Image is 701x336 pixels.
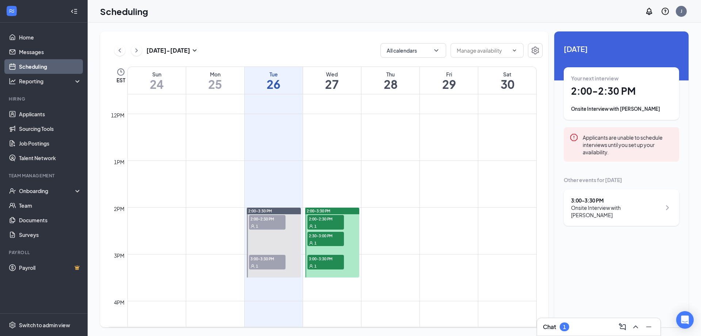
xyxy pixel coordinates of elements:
[631,322,640,331] svg: ChevronUp
[19,187,75,195] div: Onboarding
[249,215,286,222] span: 2:00-2:30 PM
[303,67,361,94] a: August 27, 2025
[361,71,420,78] div: Thu
[256,224,258,229] span: 1
[571,197,661,204] div: 3:00 - 3:30 PM
[9,187,16,195] svg: UserCheck
[19,107,81,121] a: Applicants
[528,43,543,58] button: Settings
[478,78,536,90] h1: 30
[478,71,536,78] div: Sat
[303,71,361,78] div: Wed
[112,205,126,213] div: 2pm
[128,71,186,78] div: Sun
[112,298,126,306] div: 4pm
[116,68,125,76] svg: Clock
[307,215,344,222] span: 2:00-2:30 PM
[19,227,81,242] a: Surveys
[186,67,244,94] a: August 25, 2025
[9,173,80,179] div: Team Management
[420,71,478,78] div: Fri
[19,198,81,213] a: Team
[676,311,694,329] div: Open Intercom Messenger
[116,76,125,84] span: EST
[110,111,126,119] div: 12pm
[245,78,303,90] h1: 26
[256,264,258,269] span: 1
[420,67,478,94] a: August 29, 2025
[250,224,255,229] svg: User
[245,67,303,94] a: August 26, 2025
[19,59,81,74] a: Scheduling
[478,67,536,94] a: August 30, 2025
[250,264,255,268] svg: User
[433,47,440,54] svg: ChevronDown
[681,8,682,14] div: J
[570,133,578,142] svg: Error
[645,7,654,16] svg: Notifications
[19,45,81,59] a: Messages
[564,43,679,54] span: [DATE]
[128,67,186,94] a: August 24, 2025
[361,78,420,90] h1: 28
[245,71,303,78] div: Tue
[9,249,80,256] div: Payroll
[19,136,81,151] a: Job Postings
[19,321,70,329] div: Switch to admin view
[112,252,126,260] div: 3pm
[249,255,286,262] span: 3:00-3:30 PM
[630,321,641,333] button: ChevronUp
[9,321,16,329] svg: Settings
[661,7,670,16] svg: QuestionInfo
[9,96,80,102] div: Hiring
[112,158,126,166] div: 1pm
[100,5,148,18] h1: Scheduling
[307,208,330,214] span: 2:00-3:30 PM
[131,45,142,56] button: ChevronRight
[571,105,672,113] div: Onsite Interview with [PERSON_NAME]
[133,46,140,55] svg: ChevronRight
[19,121,81,136] a: Sourcing Tools
[307,255,344,262] span: 3:00-3:30 PM
[380,43,446,58] button: All calendarsChevronDown
[420,78,478,90] h1: 29
[19,30,81,45] a: Home
[314,241,317,246] span: 1
[309,264,313,268] svg: User
[186,78,244,90] h1: 25
[309,224,313,229] svg: User
[128,78,186,90] h1: 24
[190,46,199,55] svg: SmallChevronDown
[643,321,655,333] button: Minimize
[617,321,628,333] button: ComposeMessage
[307,232,344,239] span: 2:30-3:00 PM
[644,322,653,331] svg: Minimize
[543,323,556,331] h3: Chat
[9,78,16,85] svg: Analysis
[309,241,313,245] svg: User
[314,264,317,269] span: 1
[303,78,361,90] h1: 27
[19,78,82,85] div: Reporting
[19,213,81,227] a: Documents
[563,324,566,330] div: 1
[531,46,540,55] svg: Settings
[19,260,81,275] a: PayrollCrown
[663,203,672,212] svg: ChevronRight
[248,208,272,214] span: 2:00-3:30 PM
[116,46,123,55] svg: ChevronLeft
[114,45,125,56] button: ChevronLeft
[70,8,78,15] svg: Collapse
[314,224,317,229] span: 1
[512,48,517,53] svg: ChevronDown
[146,46,190,54] h3: [DATE] - [DATE]
[457,46,509,54] input: Manage availability
[19,151,81,165] a: Talent Network
[564,176,679,184] div: Other events for [DATE]
[361,67,420,94] a: August 28, 2025
[8,7,15,15] svg: WorkstreamLogo
[186,71,244,78] div: Mon
[618,322,627,331] svg: ComposeMessage
[571,204,661,219] div: Onsite Interview with [PERSON_NAME]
